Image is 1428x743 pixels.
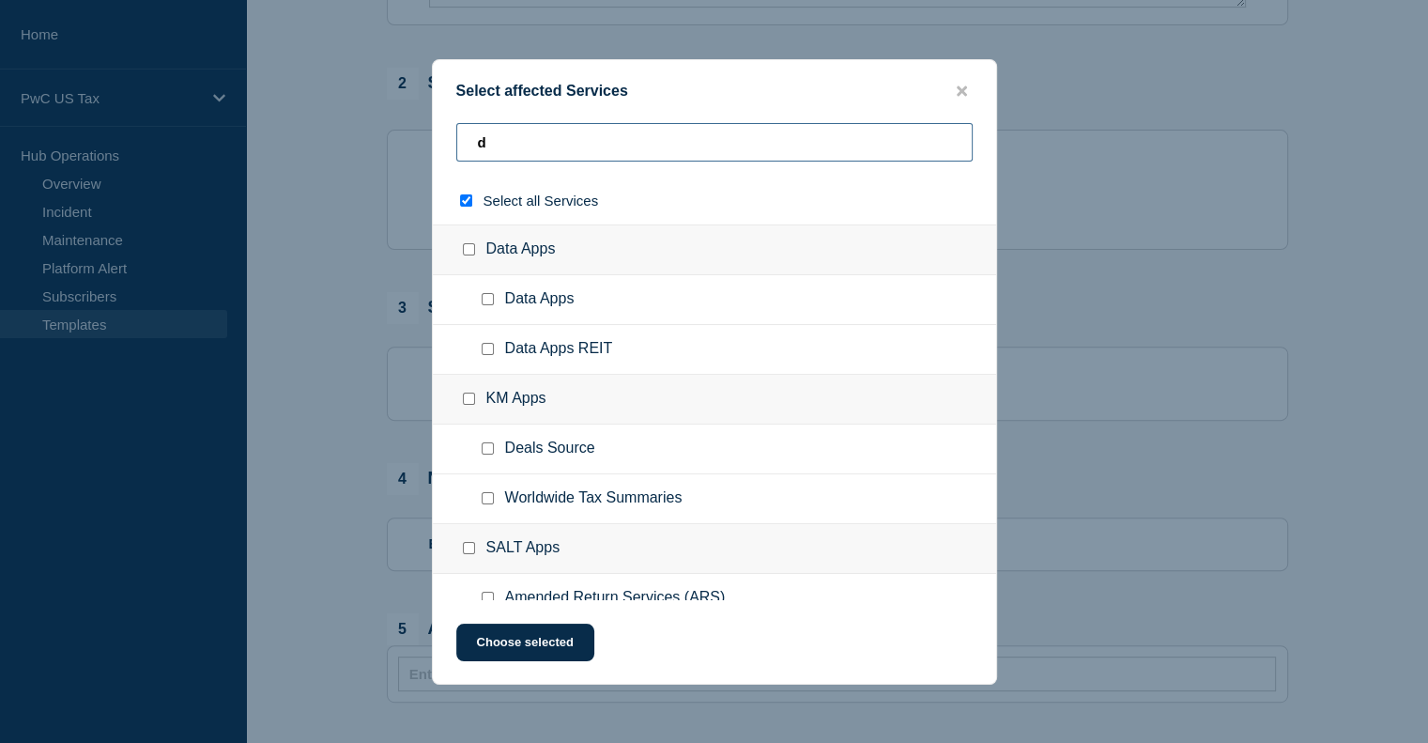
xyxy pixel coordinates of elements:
[482,343,494,355] input: Data Apps REIT checkbox
[505,589,726,608] span: Amended Return Services (ARS)
[484,193,599,209] span: Select all Services
[460,194,472,207] input: select all checkbox
[951,83,973,101] button: close button
[456,624,594,661] button: Choose selected
[482,492,494,504] input: Worldwide Tax Summaries checkbox
[433,375,996,425] div: KM Apps
[433,224,996,275] div: Data Apps
[463,542,475,554] input: SALT Apps checkbox
[482,442,494,455] input: Deals Source checkbox
[482,293,494,305] input: Data Apps checkbox
[433,524,996,574] div: SALT Apps
[463,243,475,255] input: Data Apps checkbox
[456,123,973,162] input: Search
[505,290,575,309] span: Data Apps
[505,440,595,458] span: Deals Source
[463,393,475,405] input: KM Apps checkbox
[505,489,683,508] span: Worldwide Tax Summaries
[505,340,613,359] span: Data Apps REIT
[433,83,996,101] div: Select affected Services
[482,592,494,604] input: Amended Return Services (ARS) checkbox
